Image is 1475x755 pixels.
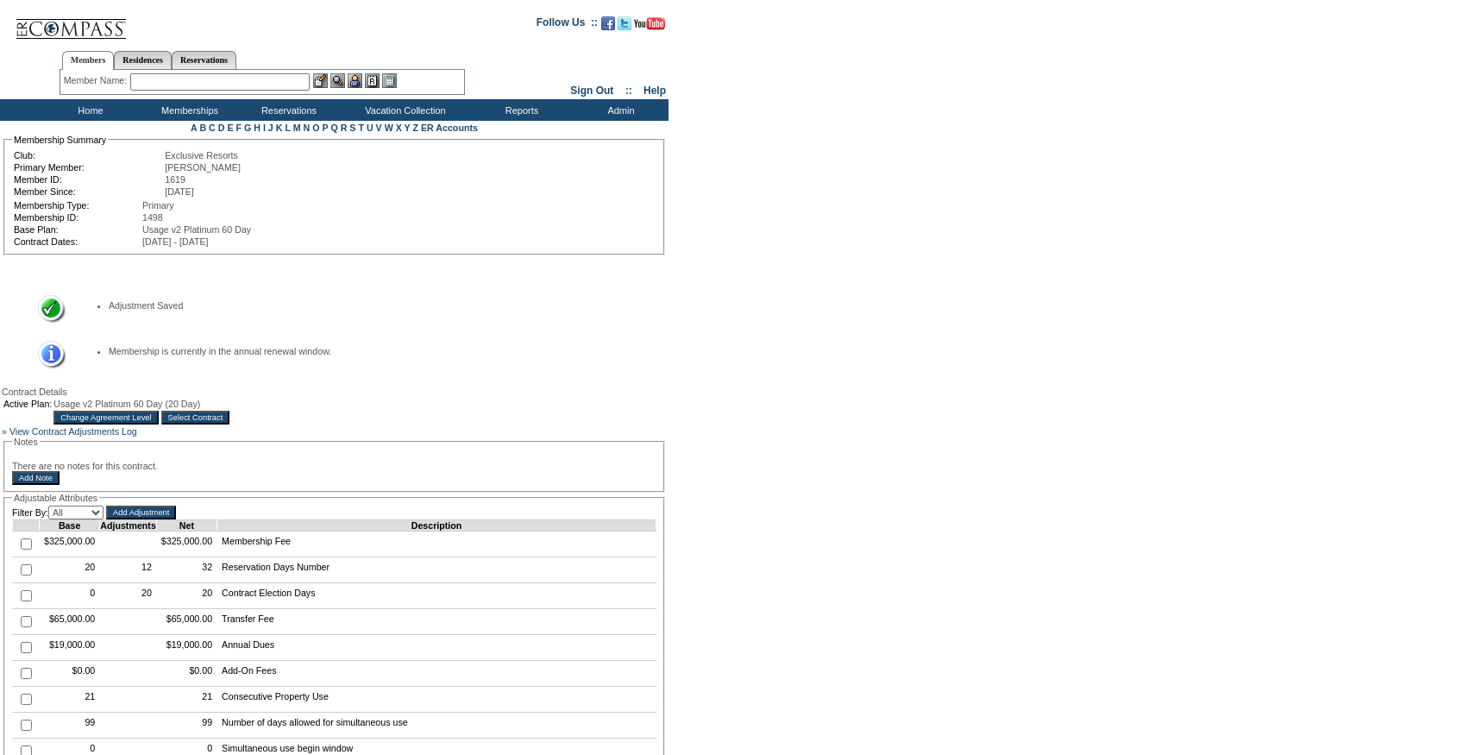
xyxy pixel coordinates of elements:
[14,200,141,211] td: Membership Type:
[40,713,100,739] td: 99
[412,123,418,133] a: Z
[285,123,290,133] a: L
[156,713,217,739] td: 99
[217,583,656,609] td: Contract Election Days
[634,17,665,30] img: Subscribe to our YouTube Channel
[14,236,141,247] td: Contract Dates:
[156,661,217,687] td: $0.00
[313,73,328,88] img: b_edit.gif
[142,224,251,235] span: Usage v2 Platinum 60 Day
[12,506,104,519] td: Filter By:
[156,520,217,532] td: Net
[323,123,329,133] a: P
[263,123,266,133] a: I
[106,506,176,519] input: Add Adjustment
[165,174,185,185] span: 1619
[165,162,241,173] span: [PERSON_NAME]
[217,635,656,661] td: Annual Dues
[382,73,397,88] img: b_calculator.gif
[217,532,656,557] td: Membership Fee
[14,186,163,197] td: Member Since:
[27,341,66,369] img: Information Message
[12,461,158,471] span: There are no notes for this contract.
[40,609,100,635] td: $65,000.00
[643,85,666,97] a: Help
[142,200,174,211] span: Primary
[268,123,273,133] a: J
[138,99,237,121] td: Memberships
[618,22,631,32] a: Follow us on Twitter
[172,51,236,69] a: Reservations
[396,123,402,133] a: X
[244,123,251,133] a: G
[40,520,100,532] td: Base
[100,520,157,532] td: Adjustments
[349,123,355,133] a: S
[2,387,667,397] div: Contract Details
[217,687,656,713] td: Consecutive Property Use
[14,224,141,235] td: Base Plan:
[114,51,172,69] a: Residences
[109,346,639,356] li: Membership is currently in the annual renewal window.
[570,85,613,97] a: Sign Out
[217,557,656,583] td: Reservation Days Number
[14,150,163,160] td: Club:
[161,411,230,425] input: Select Contract
[156,557,217,583] td: 32
[40,661,100,687] td: $0.00
[156,532,217,557] td: $325,000.00
[217,661,656,687] td: Add-On Fees
[365,73,380,88] img: Reservations
[312,123,319,133] a: O
[14,162,163,173] td: Primary Member:
[40,635,100,661] td: $19,000.00
[156,609,217,635] td: $65,000.00
[156,635,217,661] td: $19,000.00
[142,212,163,223] span: 1498
[15,4,127,40] img: Compass Home
[156,687,217,713] td: 21
[165,186,194,197] span: [DATE]
[40,687,100,713] td: 21
[237,99,336,121] td: Reservations
[235,123,242,133] a: F
[330,123,337,133] a: Q
[218,123,225,133] a: D
[217,520,656,532] td: Description
[330,73,345,88] img: View
[165,150,238,160] span: Exclusive Resorts
[40,583,100,609] td: 0
[62,51,115,70] a: Members
[14,212,141,223] td: Membership ID:
[405,123,411,133] a: Y
[385,123,393,133] a: W
[348,73,362,88] img: Impersonate
[53,399,200,409] span: Usage v2 Platinum 60 Day (20 Day)
[601,16,615,30] img: Become our fan on Facebook
[217,609,656,635] td: Transfer Fee
[3,399,52,409] td: Active Plan:
[39,99,138,121] td: Home
[12,135,108,145] legend: Membership Summary
[109,300,639,311] li: Adjustment Saved
[634,22,665,32] a: Subscribe to our YouTube Channel
[367,123,373,133] a: U
[376,123,382,133] a: V
[191,123,197,133] a: A
[40,532,100,557] td: $325,000.00
[12,471,60,485] input: Add Note
[12,493,99,503] legend: Adjustable Attributes
[276,123,283,133] a: K
[227,123,233,133] a: E
[341,123,348,133] a: R
[336,99,470,121] td: Vacation Collection
[421,123,478,133] a: ER Accounts
[358,123,364,133] a: T
[64,73,130,88] div: Member Name:
[142,236,209,247] span: [DATE] - [DATE]
[537,15,598,35] td: Follow Us ::
[12,437,40,447] legend: Notes
[199,123,206,133] a: B
[2,426,137,437] a: » View Contract Adjustments Log
[100,583,157,609] td: 20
